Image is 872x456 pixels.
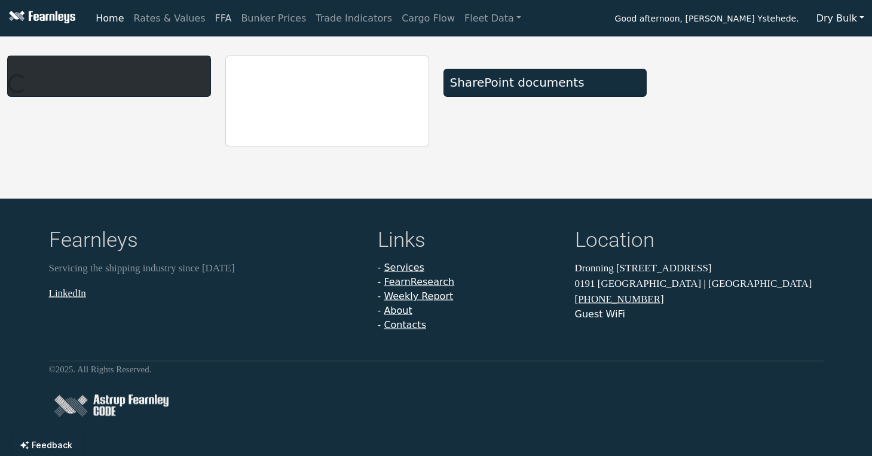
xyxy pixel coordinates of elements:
[384,290,453,302] a: Weekly Report
[575,307,625,322] button: Guest WiFi
[236,7,311,30] a: Bunker Prices
[378,261,561,275] li: -
[575,276,824,291] p: 0191 [GEOGRAPHIC_DATA] | [GEOGRAPHIC_DATA]
[91,7,128,30] a: Home
[129,7,210,30] a: Rates & Values
[311,7,397,30] a: Trade Indicators
[49,228,363,256] h4: Fearnleys
[809,7,872,30] button: Dry Bulk
[49,287,86,298] a: LinkedIn
[226,56,429,146] iframe: report archive
[378,275,561,289] li: -
[378,318,561,332] li: -
[384,276,454,287] a: FearnResearch
[450,75,641,90] div: SharePoint documents
[575,293,664,305] a: [PHONE_NUMBER]
[575,228,824,256] h4: Location
[49,261,363,276] p: Servicing the shipping industry since [DATE]
[378,304,561,318] li: -
[384,305,412,316] a: About
[210,7,237,30] a: FFA
[378,289,561,304] li: -
[575,261,824,276] p: Dronning [STREET_ADDRESS]
[384,262,424,273] a: Services
[378,228,561,256] h4: Links
[460,7,526,30] a: Fleet Data
[49,365,152,374] small: © 2025 . All Rights Reserved.
[397,7,460,30] a: Cargo Flow
[384,319,426,330] a: Contacts
[615,10,799,30] span: Good afternoon, [PERSON_NAME] Ystehede.
[6,11,75,26] img: Fearnleys Logo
